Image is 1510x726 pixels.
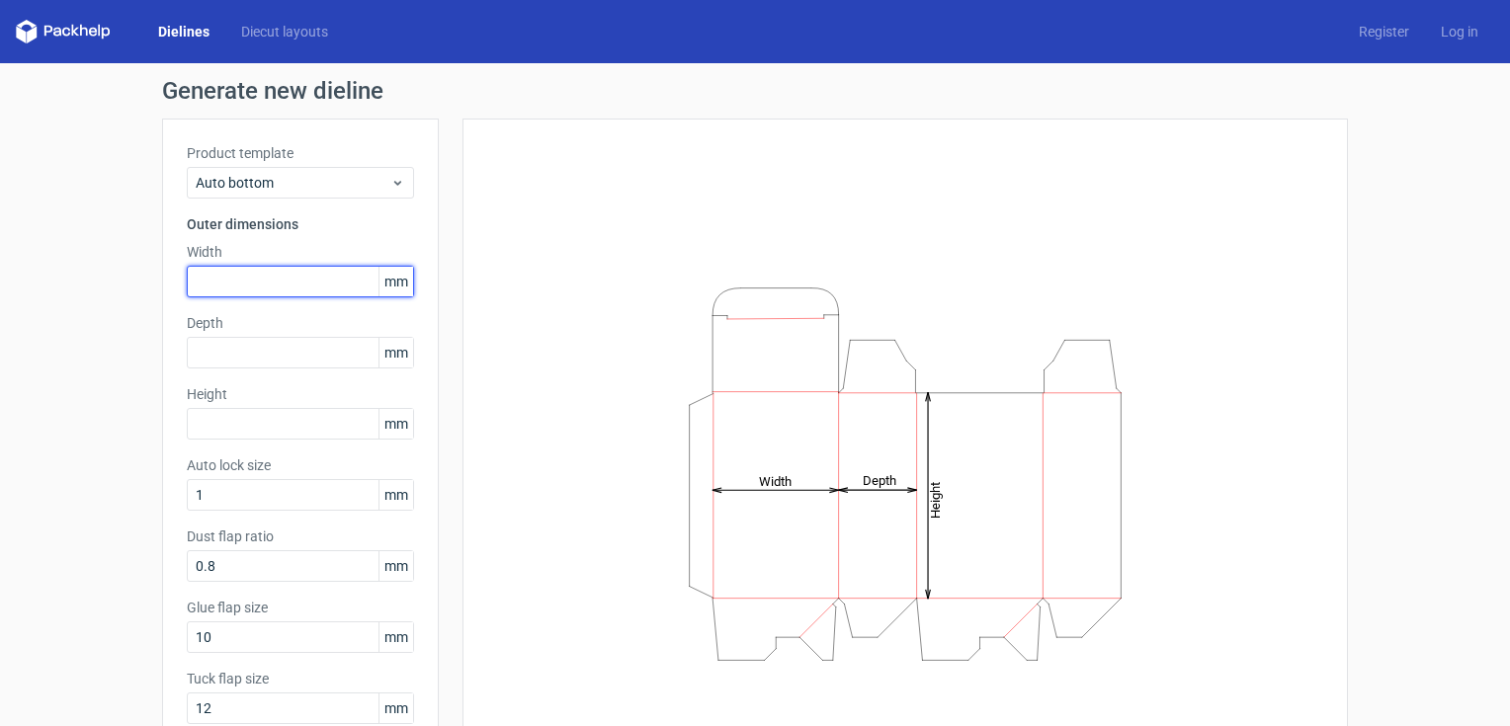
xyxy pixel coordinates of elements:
span: Auto bottom [196,173,390,193]
a: Register [1343,22,1425,41]
h3: Outer dimensions [187,214,414,234]
label: Auto lock size [187,455,414,475]
label: Dust flap ratio [187,526,414,546]
label: Product template [187,143,414,163]
label: Glue flap size [187,598,414,617]
span: mm [378,338,413,367]
label: Tuck flap size [187,669,414,688]
tspan: Width [759,473,792,488]
span: mm [378,480,413,510]
span: mm [378,267,413,296]
label: Depth [187,313,414,333]
span: mm [378,622,413,652]
a: Log in [1425,22,1494,41]
span: mm [378,409,413,439]
h1: Generate new dieline [162,79,1348,103]
label: Height [187,384,414,404]
tspan: Height [928,481,943,518]
tspan: Depth [863,473,896,488]
a: Diecut layouts [225,22,344,41]
span: mm [378,693,413,723]
label: Width [187,242,414,262]
span: mm [378,551,413,581]
a: Dielines [142,22,225,41]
